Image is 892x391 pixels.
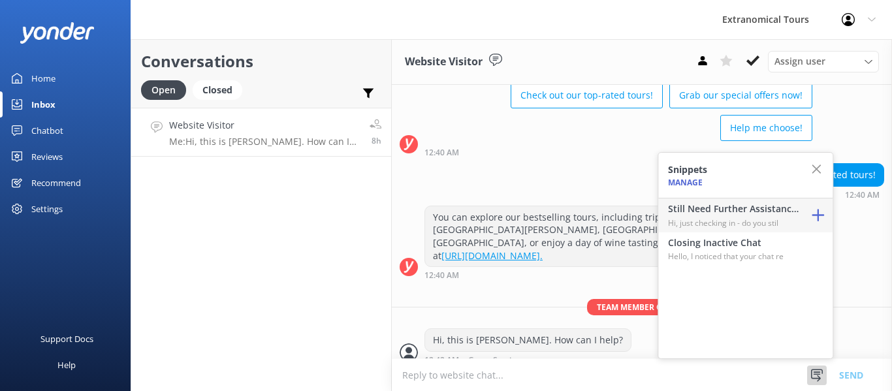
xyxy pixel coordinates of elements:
span: Assign user [774,54,825,69]
div: You can explore our bestselling tours, including trips to [PERSON_NAME][GEOGRAPHIC_DATA][PERSON_N... [425,206,812,266]
div: Chatbot [31,117,63,144]
strong: 12:40 AM [424,272,459,279]
h4: Snippets [668,163,707,177]
div: Open [141,80,186,100]
div: Reviews [31,144,63,170]
h4: Website Visitor [169,118,360,133]
div: Aug 31 2025 09:40am (UTC -07:00) America/Tijuana [424,270,812,279]
div: Recommend [31,170,81,196]
h4: Still Need Further Assistance? [668,202,799,216]
p: Hi, just checking in - do you stil [668,217,799,229]
button: Help me choose! [720,115,812,141]
strong: 12:42 AM [424,356,459,365]
div: Home [31,65,56,91]
a: Website VisitorMe:Hi, this is [PERSON_NAME]. How can I help?8h [131,108,391,157]
a: Open [141,82,193,97]
div: Settings [31,196,63,222]
span: Aug 31 2025 09:42am (UTC -07:00) America/Tijuana [372,135,381,146]
img: yonder-white-logo.png [20,22,95,44]
p: Hello, I noticed that your chat re [668,250,799,262]
button: Check out our top-rated tours! [511,82,663,108]
h4: Closing Inactive Chat [668,236,799,250]
button: Grab our special offers now! [669,82,812,108]
p: Me: Hi, this is [PERSON_NAME]. How can I help? [169,136,360,148]
div: Closed [193,80,242,100]
div: Help [57,352,76,378]
div: Aug 31 2025 09:40am (UTC -07:00) America/Tijuana [424,148,812,157]
h2: Conversations [141,49,381,74]
div: Assign User [768,51,879,72]
a: Manage [668,177,703,188]
div: Inbox [31,91,56,117]
h3: Website Visitor [405,54,483,70]
span: Team member online [587,299,697,315]
div: Hi, this is [PERSON_NAME]. How can I help? [425,329,631,351]
strong: 12:40 AM [845,191,880,199]
a: Closed [193,82,249,97]
span: Guest Services [468,356,524,365]
button: Close [810,153,833,187]
a: [URL][DOMAIN_NAME]. [441,249,543,262]
strong: 12:40 AM [424,149,459,157]
div: Aug 31 2025 09:42am (UTC -07:00) America/Tijuana [424,355,631,365]
button: Add [803,198,833,232]
div: Support Docs [40,326,93,352]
